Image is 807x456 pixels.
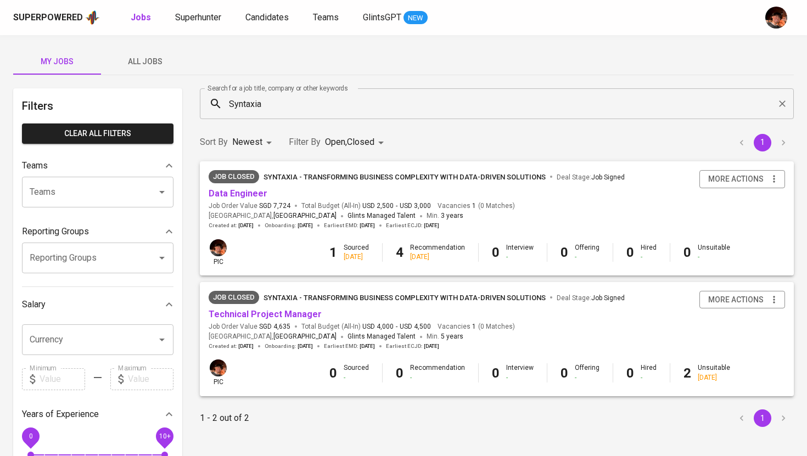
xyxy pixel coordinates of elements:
span: USD 2,500 [362,201,394,211]
span: Earliest EMD : [324,222,375,229]
span: Job Order Value [209,322,290,331]
nav: pagination navigation [731,409,794,427]
span: [GEOGRAPHIC_DATA] [273,211,337,222]
span: [GEOGRAPHIC_DATA] [273,331,337,342]
div: Recommendation [410,363,465,382]
div: Salary [22,294,173,316]
span: - [396,322,397,331]
a: GlintsGPT NEW [363,11,428,25]
span: [DATE] [424,222,439,229]
a: Superhunter [175,11,223,25]
p: Salary [22,298,46,311]
span: 1 [470,322,476,331]
span: Min. [427,212,463,219]
div: Years of Experience [22,403,173,425]
button: Open [154,250,170,266]
b: 0 [492,365,500,381]
span: USD 4,000 [362,322,394,331]
span: Job Closed [209,292,259,303]
div: [DATE] [344,252,369,262]
div: Newest [232,132,276,153]
span: [GEOGRAPHIC_DATA] , [209,211,337,222]
p: Filter By [289,136,321,149]
span: Job Closed [209,171,259,182]
a: Candidates [245,11,291,25]
span: Glints Managed Talent [348,333,416,340]
span: Total Budget (All-In) [301,201,431,211]
span: Deal Stage : [557,294,625,302]
span: [GEOGRAPHIC_DATA] , [209,331,337,342]
b: 0 [561,245,568,260]
span: Earliest ECJD : [386,222,439,229]
b: 0 [626,365,634,381]
p: Sort By [200,136,228,149]
span: All Jobs [108,55,182,69]
div: Offering [575,363,599,382]
span: GlintsGPT [363,12,401,22]
span: My Jobs [20,55,94,69]
span: [DATE] [298,222,313,229]
div: - [575,252,599,262]
span: more actions [708,293,764,307]
span: Syntaxia - Transforming Business Complexity with Data-Driven Solutions [264,294,546,302]
div: Superpowered [13,12,83,24]
a: Technical Project Manager [209,309,322,319]
div: pic [209,358,228,387]
span: SGD 4,635 [259,322,290,331]
span: USD 3,000 [400,201,431,211]
p: Years of Experience [22,408,99,421]
span: [DATE] [360,222,375,229]
button: page 1 [754,409,771,427]
img: diemas@glints.com [765,7,787,29]
button: Open [154,332,170,347]
div: [DATE] [698,373,730,382]
p: Reporting Groups [22,225,89,238]
div: Teams [22,155,173,177]
div: - [410,373,465,382]
span: Job Order Value [209,201,290,211]
div: Sourced [344,363,369,382]
span: [DATE] [238,342,254,350]
span: 1 [470,201,476,211]
a: Teams [313,11,341,25]
span: Glints Managed Talent [348,212,416,219]
button: Clear [775,96,790,111]
span: Earliest ECJD : [386,342,439,350]
h6: Filters [22,97,173,115]
div: Interview [506,243,534,262]
div: - [641,373,657,382]
button: more actions [699,170,785,188]
input: Value [128,368,173,390]
div: [DATE] [410,252,465,262]
a: Jobs [131,11,153,25]
span: Candidates [245,12,289,22]
span: Syntaxia - Transforming Business Complexity with Data-Driven Solutions [264,173,546,181]
span: NEW [403,13,428,24]
button: page 1 [754,134,771,151]
div: Unsuitable [698,363,730,382]
span: Total Budget (All-In) [301,322,431,331]
input: Value [40,368,85,390]
nav: pagination navigation [731,134,794,151]
span: Open , [325,137,347,147]
div: Sourced [344,243,369,262]
p: 1 - 2 out of 2 [200,412,249,425]
span: Onboarding : [265,342,313,350]
span: SGD 7,724 [259,201,290,211]
span: [DATE] [238,222,254,229]
span: Earliest EMD : [324,342,375,350]
span: Job Signed [591,173,625,181]
span: 5 years [441,333,463,340]
div: - [506,373,534,382]
div: Unsuitable [698,243,730,262]
b: 4 [396,245,403,260]
img: app logo [85,9,100,26]
span: USD 4,500 [400,322,431,331]
span: Vacancies ( 0 Matches ) [438,322,515,331]
button: Open [154,184,170,200]
span: more actions [708,172,764,186]
div: - [698,252,730,262]
p: Teams [22,159,48,172]
b: 1 [329,245,337,260]
b: 0 [329,365,337,381]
